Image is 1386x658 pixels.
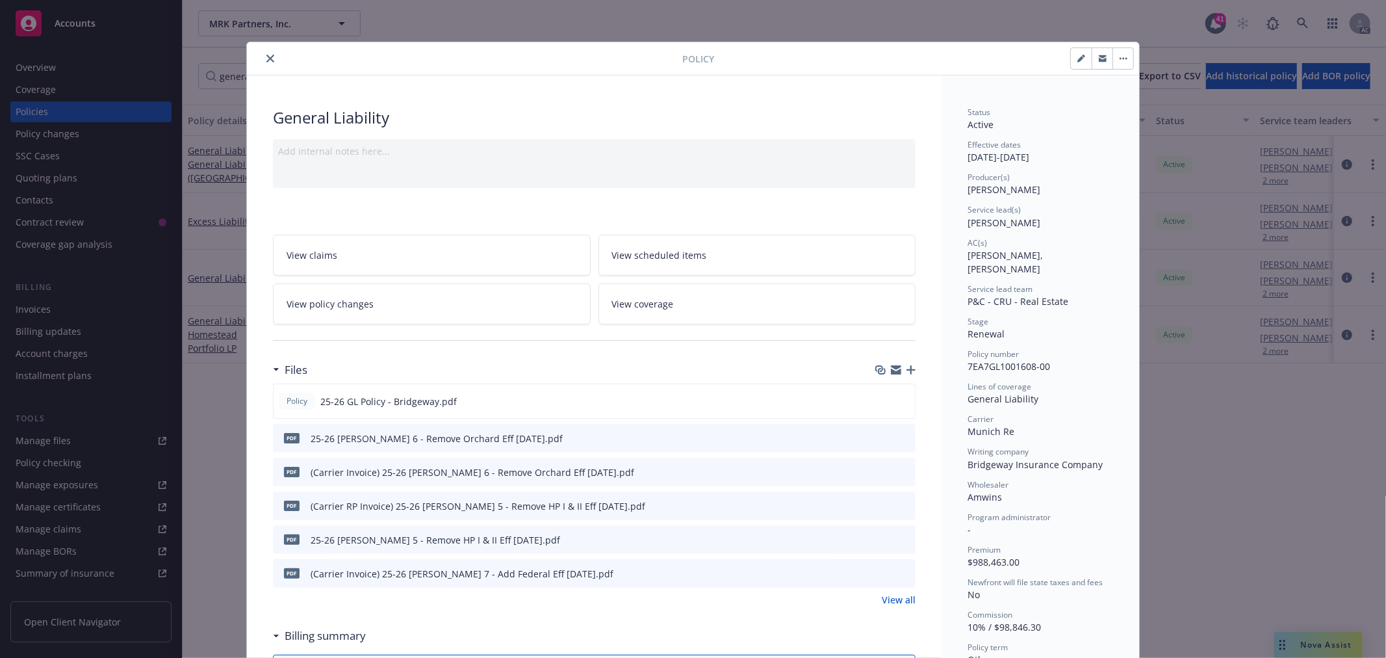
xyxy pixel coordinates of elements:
[273,235,591,276] a: View claims
[968,172,1010,183] span: Producer(s)
[284,501,300,510] span: pdf
[878,466,888,479] button: download file
[968,414,994,425] span: Carrier
[612,297,674,311] span: View coverage
[273,362,307,378] div: Files
[284,467,300,477] span: pdf
[263,51,278,66] button: close
[968,349,1019,360] span: Policy number
[284,568,300,578] span: pdf
[968,316,988,327] span: Stage
[311,567,613,581] div: (Carrier Invoice) 25-26 [PERSON_NAME] 7 - Add Federal Eff [DATE].pdf
[284,433,300,443] span: pdf
[968,588,980,601] span: No
[899,499,910,513] button: preview file
[273,283,591,324] a: View policy changes
[968,360,1050,373] span: 7EA7GL1001608-00
[968,523,971,536] span: -
[968,621,1041,633] span: 10% / $98,846.30
[968,425,1014,438] span: Munich Re
[284,395,310,407] span: Policy
[968,249,1046,275] span: [PERSON_NAME], [PERSON_NAME]
[968,392,1113,406] div: General Liability
[320,395,457,408] span: 25-26 GL Policy - Bridgeway.pdf
[598,235,916,276] a: View scheduled items
[882,593,916,607] a: View all
[968,609,1012,620] span: Commission
[968,381,1031,392] span: Lines of coverage
[968,446,1029,457] span: Writing company
[278,144,910,158] div: Add internal notes here...
[287,297,374,311] span: View policy changes
[612,248,707,262] span: View scheduled items
[311,499,645,513] div: (Carrier RP Invoice) 25-26 [PERSON_NAME] 5 - Remove HP I & II Eff [DATE].pdf
[285,362,307,378] h3: Files
[968,139,1113,164] div: [DATE] - [DATE]
[878,432,888,445] button: download file
[284,534,300,544] span: pdf
[878,499,888,513] button: download file
[968,479,1008,490] span: Wholesaler
[878,533,888,547] button: download file
[968,283,1033,295] span: Service lead team
[968,556,1020,568] span: $988,463.00
[899,567,910,581] button: preview file
[968,577,1103,588] span: Newfront will file state taxes and fees
[311,466,634,479] div: (Carrier Invoice) 25-26 [PERSON_NAME] 6 - Remove Orchard Eff [DATE].pdf
[273,627,366,644] div: Billing summary
[877,395,888,408] button: download file
[968,512,1051,523] span: Program administrator
[899,533,910,547] button: preview file
[287,248,337,262] span: View claims
[273,107,916,129] div: General Liability
[968,458,1103,471] span: Bridgeway Insurance Company
[285,627,366,644] h3: Billing summary
[968,544,1001,555] span: Premium
[311,432,563,445] div: 25-26 [PERSON_NAME] 6 - Remove Orchard Eff [DATE].pdf
[968,139,1021,150] span: Effective dates
[598,283,916,324] a: View coverage
[311,533,560,547] div: 25-26 [PERSON_NAME] 5 - Remove HP I & II Eff [DATE].pdf
[968,642,1008,653] span: Policy term
[968,183,1040,196] span: [PERSON_NAME]
[968,217,1040,229] span: [PERSON_NAME]
[968,295,1068,308] span: P&C - CRU - Real Estate
[899,432,910,445] button: preview file
[682,52,714,66] span: Policy
[899,466,910,479] button: preview file
[968,491,1002,503] span: Amwins
[968,107,990,118] span: Status
[878,567,888,581] button: download file
[968,204,1021,215] span: Service lead(s)
[968,237,987,248] span: AC(s)
[898,395,910,408] button: preview file
[968,328,1005,340] span: Renewal
[968,118,994,131] span: Active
